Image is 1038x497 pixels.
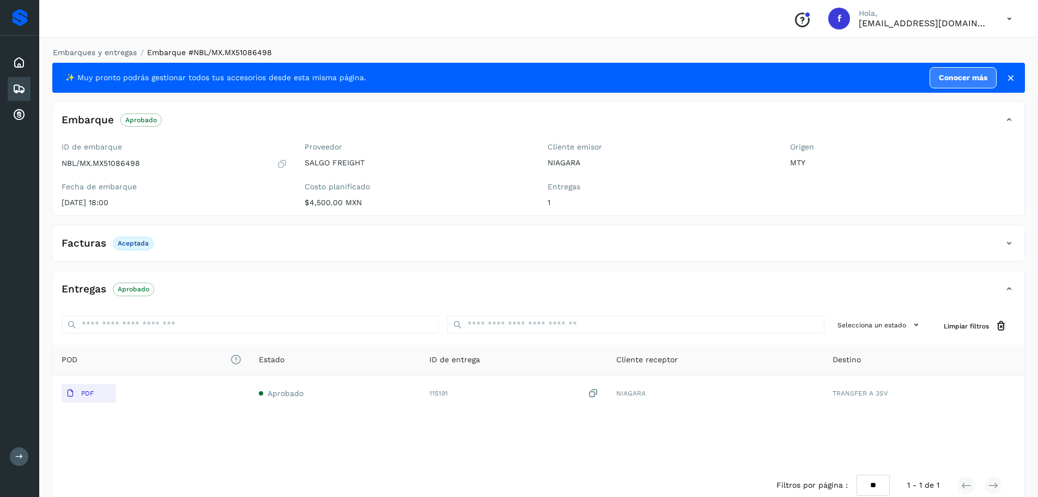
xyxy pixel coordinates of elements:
[62,182,287,191] label: Fecha de embarque
[790,142,1016,152] label: Origen
[429,388,599,399] div: 115191
[8,51,31,75] div: Inicio
[548,142,773,152] label: Cliente emisor
[147,48,272,57] span: Embarque #NBL/MX.MX51086498
[62,114,114,127] h4: Embarque
[548,158,773,167] p: NIAGARA
[65,72,366,83] span: ✨ Muy pronto podrás gestionar todos tus accesorios desde esta misma página.
[259,354,284,366] span: Estado
[944,321,989,331] span: Limpiar filtros
[833,354,861,366] span: Destino
[53,280,1024,307] div: EntregasAprobado
[62,198,287,207] p: [DATE] 18:00
[268,389,303,398] span: Aprobado
[118,239,149,247] p: Aceptada
[305,142,530,152] label: Proveedor
[52,47,1025,58] nav: breadcrumb
[548,182,773,191] label: Entregas
[118,285,149,293] p: Aprobado
[930,67,997,88] a: Conocer más
[824,375,1024,411] td: TRANSFER A 3SV
[907,480,939,491] span: 1 - 1 de 1
[616,354,678,366] span: Cliente receptor
[62,384,116,403] button: PDF
[833,316,926,334] button: Selecciona un estado
[859,9,990,18] p: Hola,
[53,234,1024,261] div: FacturasAceptada
[62,142,287,152] label: ID de embarque
[935,316,1016,336] button: Limpiar filtros
[429,354,480,366] span: ID de entrega
[62,354,241,366] span: POD
[53,48,137,57] a: Embarques y entregas
[62,159,140,168] p: NBL/MX.MX51086498
[305,182,530,191] label: Costo planificado
[62,237,106,250] h4: Facturas
[859,18,990,28] p: facturacion@salgofreight.com
[53,111,1024,138] div: EmbarqueAprobado
[81,390,94,397] p: PDF
[776,480,848,491] span: Filtros por página :
[305,198,530,207] p: $4,500.00 MXN
[608,375,824,411] td: NIAGARA
[790,158,1016,167] p: MTY
[8,77,31,101] div: Embarques
[8,103,31,127] div: Cuentas por cobrar
[305,158,530,167] p: SALGO FREIGHT
[62,283,106,296] h4: Entregas
[125,116,157,124] p: Aprobado
[548,198,773,207] p: 1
